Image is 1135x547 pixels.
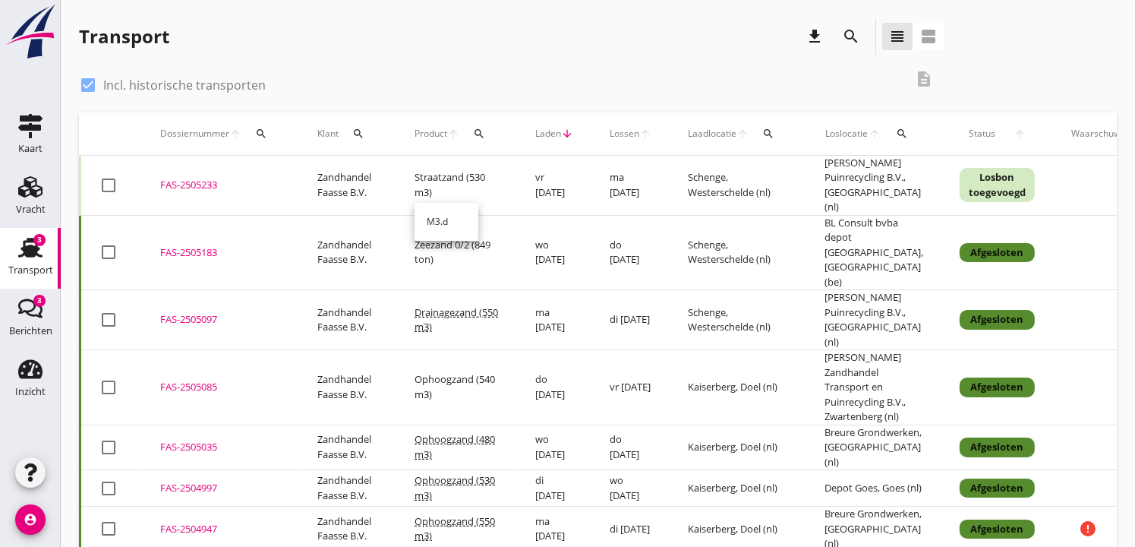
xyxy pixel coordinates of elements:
td: Zandhandel Faasse B.V. [299,350,396,425]
div: FAS-2505085 [160,380,281,395]
i: download [806,27,824,46]
div: FAS-2505097 [160,312,281,327]
div: Waarschuwing [1071,127,1133,141]
div: Afgesloten [960,378,1035,397]
div: FAS-2504997 [160,481,281,496]
div: M3.d [421,209,472,235]
div: 3 [33,234,46,246]
span: Lossen [610,127,639,141]
i: arrow_downward [561,128,573,140]
td: Zandhandel Faasse B.V. [299,215,396,290]
td: BL Consult bvba depot [GEOGRAPHIC_DATA], [GEOGRAPHIC_DATA] (be) [806,215,941,290]
label: Incl. historische transporten [103,77,266,93]
i: arrow_upward [869,128,882,140]
i: search [896,128,908,140]
td: di [DATE] [517,470,591,507]
span: Laden [535,127,561,141]
td: wo [DATE] [517,425,591,470]
td: di [DATE] [591,290,670,350]
td: Zandhandel Faasse B.V. [299,156,396,216]
td: vr [DATE] [591,350,670,425]
span: Ophoogzand (550 m3) [415,514,495,543]
td: Straatzand (530 m3) [396,156,517,216]
div: Afgesloten [960,310,1035,330]
i: arrow_upward [1004,128,1035,140]
td: wo [DATE] [591,470,670,507]
span: Status [960,127,1004,141]
div: Transport [79,24,169,49]
div: FAS-2505035 [160,440,281,455]
td: do [DATE] [591,425,670,470]
td: Kaiserberg, Doel (nl) [670,470,806,507]
div: FAS-2505183 [160,245,281,261]
div: 3 [33,295,46,307]
i: search [842,27,860,46]
td: Schenge, Westerschelde (nl) [670,215,806,290]
div: Kaart [18,144,43,153]
td: Zandhandel Faasse B.V. [299,425,396,470]
td: [PERSON_NAME] Puinrecycling B.V., [GEOGRAPHIC_DATA] (nl) [806,156,941,216]
td: Schenge, Westerschelde (nl) [670,290,806,350]
div: Afgesloten [960,479,1035,498]
td: vr [DATE] [517,156,591,216]
i: view_agenda [919,27,938,46]
i: arrow_upward [639,128,651,140]
div: Afgesloten [960,438,1035,457]
td: Zandhandel Faasse B.V. [299,470,396,507]
div: Transport [8,265,53,275]
div: Afgesloten [960,520,1035,539]
div: FAS-2504947 [160,522,281,537]
i: search [352,128,364,140]
td: do [DATE] [517,350,591,425]
span: Laadlocatie [688,127,736,141]
td: Kaiserberg, Doel (nl) [670,350,806,425]
span: Ophoogzand (480 m3) [415,432,495,461]
div: FAS-2505233 [160,178,281,193]
td: ma [DATE] [517,290,591,350]
td: Depot Goes, Goes (nl) [806,470,941,507]
td: Breure Grondwerken, [GEOGRAPHIC_DATA] (nl) [806,425,941,470]
td: [PERSON_NAME] Zandhandel Transport en Puinrecycling B.V., Zwartenberg (nl) [806,350,941,425]
i: search [473,128,485,140]
span: Dossiernummer [160,127,229,141]
i: arrow_upward [736,128,749,140]
span: Loslocatie [824,127,869,141]
span: Product [415,127,447,141]
td: Kaiserberg, Doel (nl) [670,425,806,470]
i: view_headline [888,27,906,46]
td: [PERSON_NAME] Puinrecycling B.V., [GEOGRAPHIC_DATA] (nl) [806,290,941,350]
td: wo [DATE] [517,215,591,290]
td: Ophoogzand (540 m3) [396,350,517,425]
i: error [1079,520,1097,538]
td: do [DATE] [591,215,670,290]
div: Berichten [9,326,52,336]
td: ma [DATE] [591,156,670,216]
i: arrow_upward [447,128,459,140]
i: search [762,128,774,140]
i: arrow_upward [229,128,241,140]
td: Zeezand 0/2 (849 ton) [396,215,517,290]
i: account_circle [15,504,46,535]
td: Schenge, Westerschelde (nl) [670,156,806,216]
div: Inzicht [15,387,46,397]
i: search [255,128,267,140]
img: logo-small.a267ee39.svg [3,4,58,60]
div: Vracht [16,204,46,214]
div: Afgesloten [960,243,1035,263]
span: Drainagezand (550 m3) [415,305,498,334]
div: Losbon toegevoegd [960,168,1035,202]
td: Zandhandel Faasse B.V. [299,290,396,350]
span: Ophoogzand (530 m3) [415,473,495,502]
div: Klant [317,115,378,152]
